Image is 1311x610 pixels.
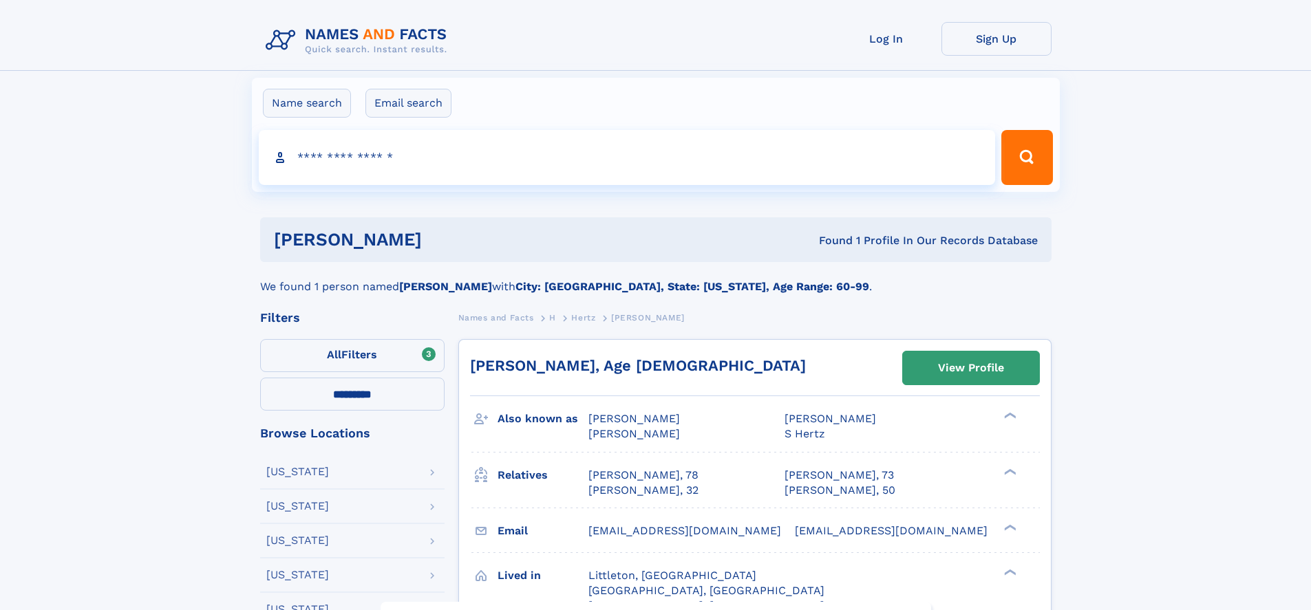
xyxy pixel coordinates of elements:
[588,468,699,483] a: [PERSON_NAME], 78
[263,89,351,118] label: Name search
[260,427,445,439] div: Browse Locations
[785,427,825,440] span: S Hertz
[266,466,329,477] div: [US_STATE]
[785,412,876,425] span: [PERSON_NAME]
[588,427,680,440] span: [PERSON_NAME]
[259,130,996,185] input: search input
[498,564,588,587] h3: Lived in
[588,569,756,582] span: Littleton, [GEOGRAPHIC_DATA]
[941,22,1052,56] a: Sign Up
[620,233,1038,248] div: Found 1 Profile In Our Records Database
[260,312,445,324] div: Filters
[611,313,685,323] span: [PERSON_NAME]
[785,483,895,498] a: [PERSON_NAME], 50
[588,412,680,425] span: [PERSON_NAME]
[470,357,806,374] a: [PERSON_NAME], Age [DEMOGRAPHIC_DATA]
[795,524,988,537] span: [EMAIL_ADDRESS][DOMAIN_NAME]
[571,309,595,326] a: Hertz
[399,280,492,293] b: [PERSON_NAME]
[549,313,556,323] span: H
[1001,411,1017,420] div: ❯
[938,352,1004,384] div: View Profile
[785,468,894,483] a: [PERSON_NAME], 73
[515,280,869,293] b: City: [GEOGRAPHIC_DATA], State: [US_STATE], Age Range: 60-99
[1001,523,1017,532] div: ❯
[1001,467,1017,476] div: ❯
[588,483,699,498] a: [PERSON_NAME], 32
[831,22,941,56] a: Log In
[571,313,595,323] span: Hertz
[498,407,588,431] h3: Also known as
[588,524,781,537] span: [EMAIL_ADDRESS][DOMAIN_NAME]
[1001,567,1017,576] div: ❯
[903,351,1039,384] a: View Profile
[260,262,1052,295] div: We found 1 person named with .
[327,348,341,361] span: All
[266,535,329,546] div: [US_STATE]
[365,89,451,118] label: Email search
[266,569,329,580] div: [US_STATE]
[260,339,445,372] label: Filters
[549,309,556,326] a: H
[588,584,824,597] span: [GEOGRAPHIC_DATA], [GEOGRAPHIC_DATA]
[498,519,588,543] h3: Email
[458,309,534,326] a: Names and Facts
[498,464,588,487] h3: Relatives
[274,231,621,248] h1: [PERSON_NAME]
[1001,130,1052,185] button: Search Button
[266,501,329,512] div: [US_STATE]
[260,22,458,59] img: Logo Names and Facts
